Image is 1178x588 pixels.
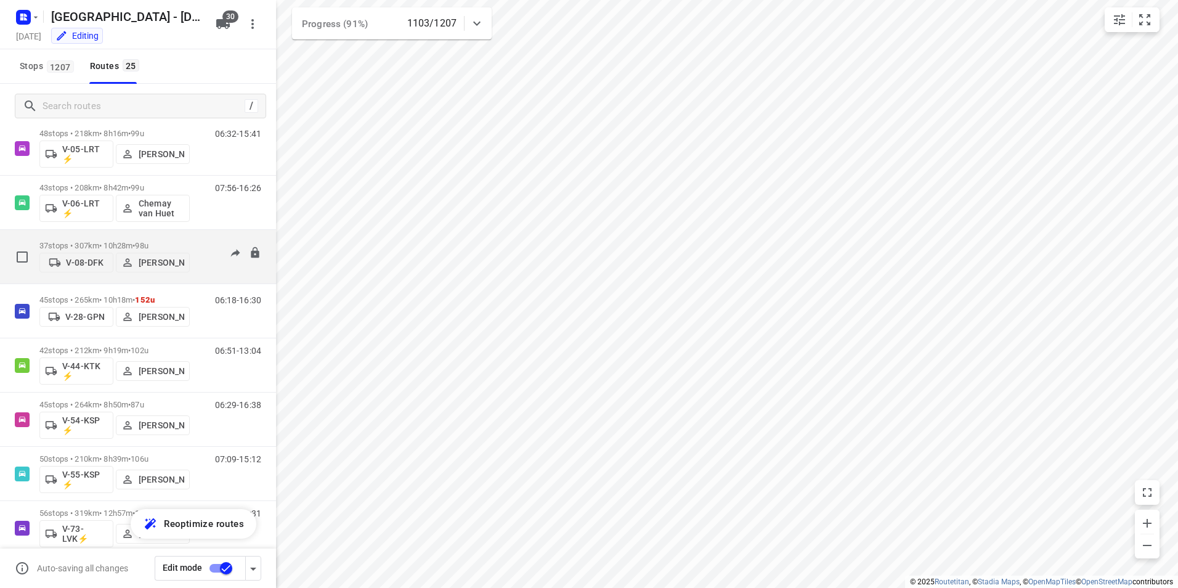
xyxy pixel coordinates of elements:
span: 99u [131,183,144,192]
p: 06:18-16:30 [215,295,261,305]
p: Auto-saving all changes [37,563,128,573]
span: 152u [135,295,155,304]
p: Chemay van Huet [139,198,184,218]
p: [PERSON_NAME] [139,258,184,267]
button: 30 [211,12,235,36]
button: Map settings [1107,7,1132,32]
button: Lock route [249,247,261,261]
p: 37 stops • 307km • 10h28m [39,241,190,250]
span: 1207 [47,60,74,73]
span: • [128,454,131,463]
button: V-44-KTK ⚡ [39,357,113,385]
span: • [128,400,131,409]
button: Chemay van Huet [116,195,190,222]
span: • [132,508,135,518]
p: 48 stops • 218km • 8h16m [39,129,190,138]
span: 30 [222,10,238,23]
p: V-08-DFK [66,258,104,267]
button: V-06-LRT ⚡ [39,195,113,222]
a: Routetitan [935,578,969,586]
div: Routes [90,59,143,74]
button: V-54-KSP ⚡ [39,412,113,439]
span: Progress (91%) [302,18,368,30]
button: [PERSON_NAME] [116,307,190,327]
span: Select [10,245,35,269]
p: 06:51-13:04 [215,346,261,356]
span: Edit mode [163,563,202,573]
button: [PERSON_NAME] [116,361,190,381]
p: 06:32-15:41 [215,129,261,139]
button: Reoptimize routes [131,509,256,539]
button: V-05-LRT ⚡ [39,141,113,168]
div: Driver app settings [246,560,261,576]
p: V-44-KTK ⚡ [62,361,108,381]
p: 1103/1207 [407,16,457,31]
button: V-28-GPN [39,307,113,327]
span: • [128,346,131,355]
button: V-73-LVK⚡ [39,520,113,547]
div: small contained button group [1105,7,1160,32]
span: • [132,295,135,304]
a: OpenMapTiles [1028,578,1076,586]
a: OpenStreetMap [1081,578,1132,586]
button: [PERSON_NAME] [116,415,190,435]
p: 50 stops • 210km • 8h39m [39,454,190,463]
p: 07:09-15:12 [215,454,261,464]
p: [PERSON_NAME] [139,420,184,430]
button: Send to driver [223,241,248,266]
p: V-55-KSP ⚡ [62,470,108,489]
span: Reoptimize routes [164,516,244,532]
a: Stadia Maps [978,578,1020,586]
p: [PERSON_NAME] [139,366,184,376]
span: 106u [131,454,148,463]
div: / [245,99,258,113]
p: V-73-LVK⚡ [62,524,108,544]
span: 87u [131,400,144,409]
p: 07:56-16:26 [215,183,261,193]
div: You are currently in edit mode. [55,30,99,42]
span: 102u [131,346,148,355]
span: 98u [135,241,148,250]
input: Search routes [43,97,245,116]
button: [PERSON_NAME] [116,524,190,544]
p: V-28-GPN [65,312,105,322]
p: V-05-LRT ⚡ [62,144,108,164]
div: Progress (91%)1103/1207 [292,7,492,39]
p: 42 stops • 212km • 9h19m [39,346,190,355]
p: 07:50-16:31 [215,508,261,518]
p: V-54-KSP ⚡ [62,415,108,435]
span: • [128,129,131,138]
span: • [128,183,131,192]
button: Fit zoom [1132,7,1157,32]
h5: Rename [46,7,206,27]
h5: Project date [11,29,46,43]
button: More [240,12,265,36]
p: 06:29-16:38 [215,400,261,410]
p: 43 stops • 208km • 8h42m [39,183,190,192]
p: V-06-LRT ⚡ [62,198,108,218]
span: Stops [20,59,78,74]
p: [PERSON_NAME] [139,149,184,159]
p: 45 stops • 264km • 8h50m [39,400,190,409]
p: 45 stops • 265km • 10h18m [39,295,190,304]
button: [PERSON_NAME] [116,470,190,489]
span: • [132,241,135,250]
span: 25 [123,59,139,71]
button: V-08-DFK [39,253,113,272]
span: 99u [131,129,144,138]
p: [PERSON_NAME] [139,475,184,484]
button: [PERSON_NAME] [116,144,190,164]
li: © 2025 , © , © © contributors [910,578,1173,586]
button: V-55-KSP ⚡ [39,466,113,493]
p: 56 stops • 319km • 12h57m [39,508,190,518]
span: 120u [135,508,153,518]
button: [PERSON_NAME] [116,253,190,272]
p: [PERSON_NAME] [139,312,184,322]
